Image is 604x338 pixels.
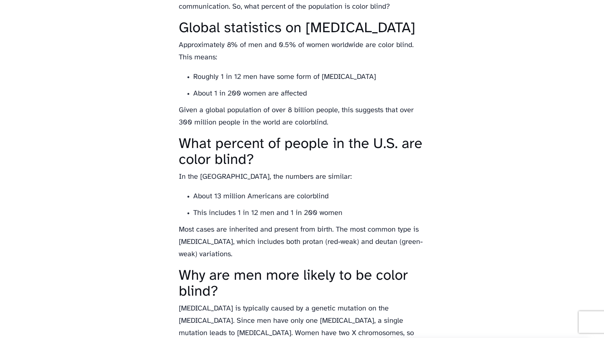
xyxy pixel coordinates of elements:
[179,268,425,300] h2: Why are men more likely to be color blind?
[179,171,425,183] p: In the [GEOGRAPHIC_DATA], the numbers are similar:
[179,104,425,129] p: Given a global population of over 8 billion people, this suggests that over 300 million people in...
[179,39,425,64] p: Approximately 8% of men and 0.5% of women worldwide are color blind. This means:
[194,190,425,203] li: About 13 million Americans are colorblind
[179,136,425,168] h2: What percent of people in the U.S. are color blind?
[179,20,425,36] h2: Global statistics on [MEDICAL_DATA]
[194,71,425,83] li: Roughly 1 in 12 men have some form of [MEDICAL_DATA]
[194,88,425,100] li: About 1 in 200 women are affected
[179,224,425,261] p: Most cases are inherited and present from birth. The most common type is [MEDICAL_DATA], which in...
[194,207,425,219] li: This includes 1 in 12 men and 1 in 200 women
